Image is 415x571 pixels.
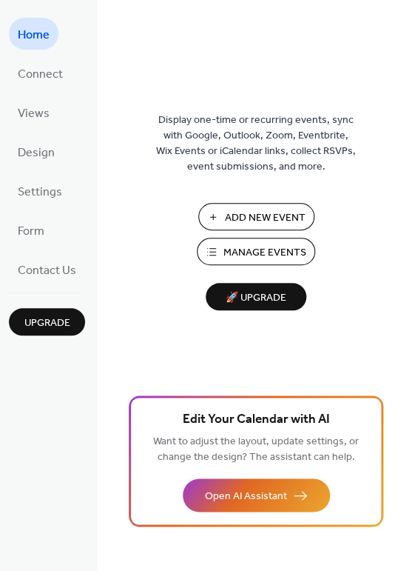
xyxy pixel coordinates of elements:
span: Edit Your Calendar with AI [183,410,330,430]
span: Open AI Assistant [205,489,287,504]
a: Home [9,18,58,50]
a: Design [9,136,64,167]
span: Want to adjust the layout, update settings, or change the design? The assistant can help. [153,432,359,467]
span: Form [18,220,44,243]
span: Display one-time or recurring events, sync with Google, Outlook, Zoom, Eventbrite, Wix Events or ... [156,113,356,175]
span: Design [18,141,55,164]
button: Manage Events [197,238,315,265]
span: Add New Event [225,210,306,226]
span: Views [18,102,50,125]
span: Upgrade [24,315,70,331]
a: Form [9,214,53,246]
span: 🚀 Upgrade [215,288,297,308]
button: Open AI Assistant [183,478,330,512]
button: 🚀 Upgrade [206,283,306,310]
button: Add New Event [198,203,314,230]
span: Connect [18,63,63,86]
span: Home [18,24,50,47]
a: Connect [9,57,72,89]
span: Settings [18,181,62,204]
button: Upgrade [9,308,85,335]
span: Manage Events [223,245,306,261]
a: Settings [9,175,71,207]
span: Contact Us [18,259,76,282]
a: Contact Us [9,253,85,285]
a: Views [9,96,58,128]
